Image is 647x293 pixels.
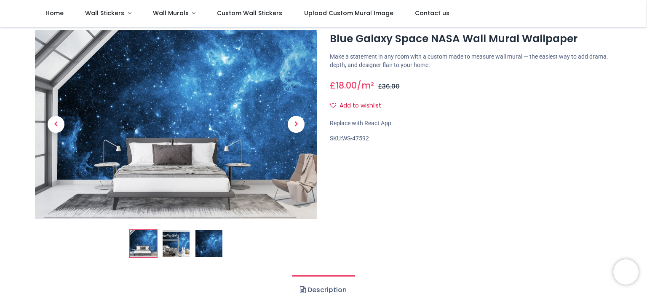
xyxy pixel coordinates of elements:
[48,116,64,133] span: Previous
[304,9,393,17] span: Upload Custom Mural Image
[275,58,317,191] a: Next
[613,259,639,285] iframe: Brevo live chat
[357,79,374,91] span: /m²
[35,58,77,191] a: Previous
[288,116,305,133] span: Next
[217,9,282,17] span: Custom Wall Stickers
[195,230,222,257] img: WS-47592-03
[382,82,400,91] span: 36.00
[330,134,612,143] div: SKU:
[35,30,317,219] img: Blue Galaxy Space NASA Wall Mural Wallpaper
[378,82,400,91] span: £
[330,32,612,46] h1: Blue Galaxy Space NASA Wall Mural Wallpaper
[45,9,64,17] span: Home
[330,119,612,128] div: Replace with React App.
[130,230,157,257] img: Blue Galaxy Space NASA Wall Mural Wallpaper
[342,135,369,142] span: WS-47592
[163,230,190,257] img: WS-47592-02
[415,9,449,17] span: Contact us
[330,99,388,113] button: Add to wishlistAdd to wishlist
[330,102,336,108] i: Add to wishlist
[330,79,357,91] span: £
[336,79,357,91] span: 18.00
[330,53,612,69] p: Make a statement in any room with a custom made to measure wall mural — the easiest way to add dr...
[85,9,124,17] span: Wall Stickers
[153,9,189,17] span: Wall Murals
